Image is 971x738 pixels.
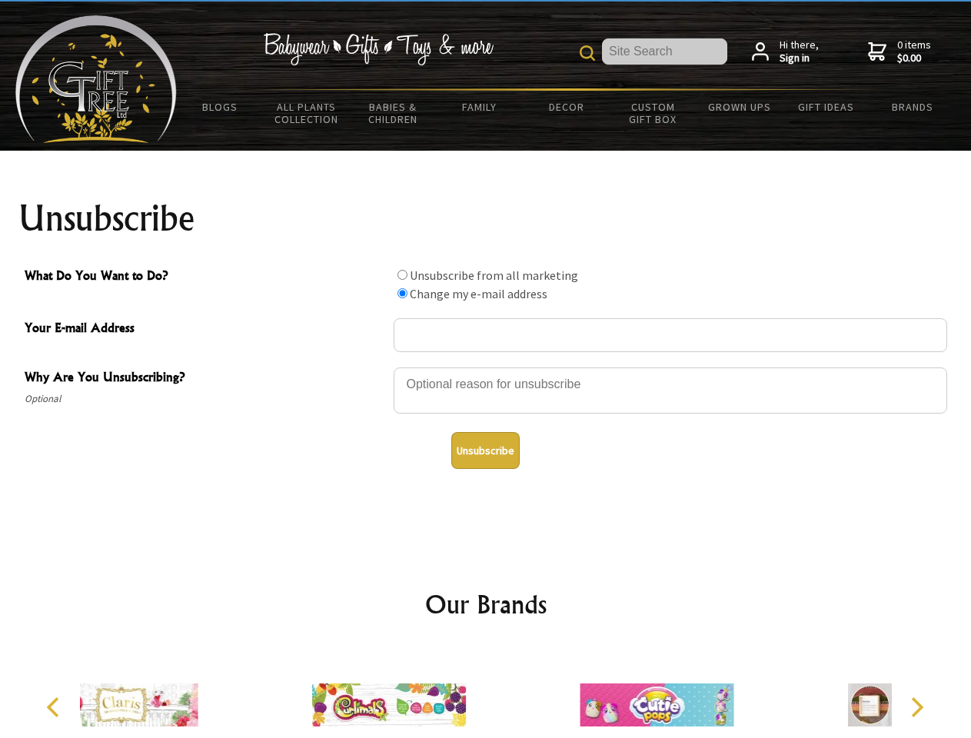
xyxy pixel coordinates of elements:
span: Your E-mail Address [25,318,386,341]
a: Family [437,91,524,123]
a: All Plants Collection [264,91,351,135]
span: What Do You Want to Do? [25,266,386,288]
h1: Unsubscribe [18,200,953,237]
a: Babies & Children [350,91,437,135]
span: Optional [25,390,386,408]
button: Unsubscribe [451,432,520,469]
img: Babywear - Gifts - Toys & more [263,33,494,65]
a: Custom Gift Box [610,91,697,135]
span: Why Are You Unsubscribing? [25,367,386,390]
a: BLOGS [177,91,264,123]
img: product search [580,45,595,61]
a: Decor [523,91,610,123]
a: Hi there,Sign in [752,38,819,65]
span: 0 items [897,38,931,65]
button: Previous [38,690,72,724]
a: Brands [870,91,956,123]
strong: $0.00 [897,52,931,65]
img: Babyware - Gifts - Toys and more... [15,15,177,143]
textarea: Why Are You Unsubscribing? [394,367,947,414]
label: Change my e-mail address [410,286,547,301]
strong: Sign in [780,52,819,65]
span: Hi there, [780,38,819,65]
h2: Our Brands [31,586,941,623]
input: Your E-mail Address [394,318,947,352]
input: Site Search [602,38,727,65]
a: 0 items$0.00 [868,38,931,65]
input: What Do You Want to Do? [397,270,407,280]
a: Grown Ups [696,91,783,123]
label: Unsubscribe from all marketing [410,268,578,283]
button: Next [900,690,933,724]
input: What Do You Want to Do? [397,288,407,298]
a: Gift Ideas [783,91,870,123]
